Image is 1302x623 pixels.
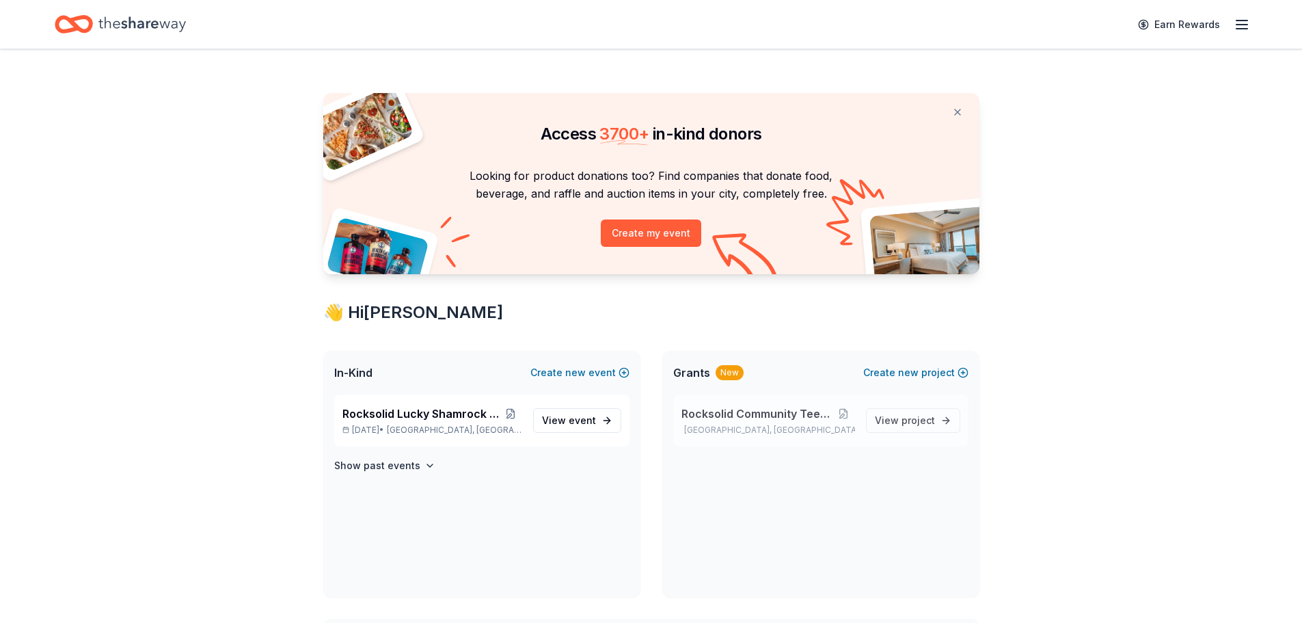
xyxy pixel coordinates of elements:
span: 3700 + [599,124,649,144]
span: In-Kind [334,364,372,381]
span: new [565,364,586,381]
p: [DATE] • [342,425,522,436]
a: View event [533,408,621,433]
img: Pizza [308,85,414,172]
img: Curvy arrow [712,233,781,284]
span: Rocksolid Community Teen Center [681,406,832,422]
span: Access in-kind donors [541,124,762,144]
a: View project [866,408,960,433]
span: View [542,412,596,429]
span: [GEOGRAPHIC_DATA], [GEOGRAPHIC_DATA] [387,425,521,436]
span: event [569,414,596,426]
p: [GEOGRAPHIC_DATA], [GEOGRAPHIC_DATA] [681,425,855,436]
p: Looking for product donations too? Find companies that donate food, beverage, and raffle and auct... [340,167,963,203]
a: Home [55,8,186,40]
a: Earn Rewards [1130,12,1228,37]
div: New [716,365,744,380]
button: Show past events [334,458,435,474]
h4: Show past events [334,458,420,474]
span: Rocksolid Lucky Shamrock Auction [342,406,500,422]
span: View [875,412,935,429]
span: new [898,364,919,381]
button: Createnewproject [863,364,968,381]
div: 👋 Hi [PERSON_NAME] [323,302,979,323]
button: Create my event [601,220,701,247]
span: Grants [673,364,710,381]
button: Createnewevent [530,364,629,381]
span: project [901,414,935,426]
